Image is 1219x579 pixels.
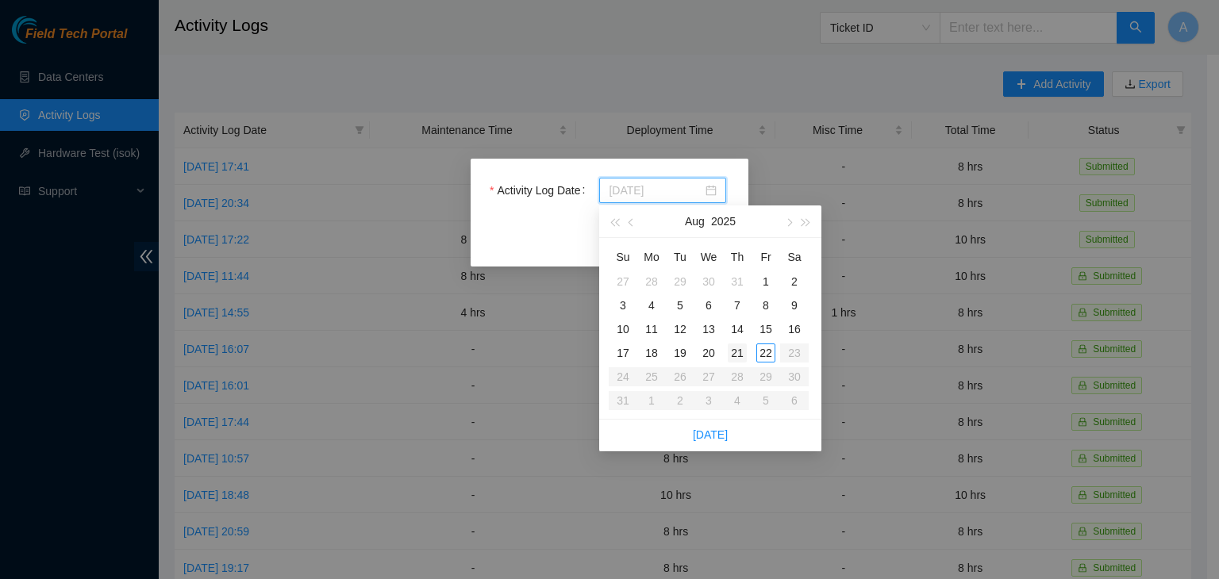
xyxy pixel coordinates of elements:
div: 19 [671,343,690,362]
div: 17 [613,343,633,362]
div: 13 [699,320,718,339]
td: 2025-08-03 [609,293,637,317]
div: 11 [642,320,661,339]
td: 2025-08-17 [609,341,637,365]
td: 2025-07-31 [723,270,752,293]
div: 7 [728,296,747,315]
td: 2025-07-29 [666,270,694,293]
td: 2025-08-13 [694,317,723,341]
td: 2025-08-22 [752,341,780,365]
div: 30 [699,272,718,291]
div: 9 [785,296,804,315]
div: 15 [756,320,775,339]
div: 20 [699,343,718,362]
td: 2025-08-05 [666,293,694,317]
div: 21 [728,343,747,362]
td: 2025-08-07 [723,293,752,317]
td: 2025-08-09 [780,293,809,317]
div: 27 [613,272,633,291]
input: Activity Log Date [609,182,702,199]
div: 5 [671,296,690,315]
td: 2025-07-28 [637,270,666,293]
div: 16 [785,320,804,339]
th: Th [723,244,752,270]
td: 2025-08-06 [694,293,723,317]
td: 2025-08-11 [637,317,666,341]
div: 14 [728,320,747,339]
td: 2025-07-27 [609,270,637,293]
div: 6 [699,296,718,315]
td: 2025-07-30 [694,270,723,293]
div: 2 [785,272,804,291]
div: 8 [756,296,775,315]
td: 2025-08-10 [609,317,637,341]
div: 31 [728,272,747,291]
td: 2025-08-19 [666,341,694,365]
div: 18 [642,343,661,362]
th: We [694,244,723,270]
td: 2025-08-15 [752,317,780,341]
label: Activity Log Date [490,178,591,203]
td: 2025-08-21 [723,341,752,365]
td: 2025-08-01 [752,270,780,293]
th: Tu [666,244,694,270]
td: 2025-08-14 [723,317,752,341]
div: 28 [642,272,661,291]
div: 3 [613,296,633,315]
td: 2025-08-08 [752,293,780,317]
td: 2025-08-16 [780,317,809,341]
div: 29 [671,272,690,291]
th: Fr [752,244,780,270]
td: 2025-08-02 [780,270,809,293]
div: 22 [756,343,775,362]
td: 2025-08-20 [694,341,723,365]
button: 2025 [711,205,736,237]
a: [DATE] [693,428,728,441]
th: Sa [780,244,809,270]
button: Aug [685,205,705,237]
div: 4 [642,296,661,315]
td: 2025-08-18 [637,341,666,365]
td: 2025-08-04 [637,293,666,317]
th: Mo [637,244,666,270]
div: 10 [613,320,633,339]
th: Su [609,244,637,270]
div: 12 [671,320,690,339]
td: 2025-08-12 [666,317,694,341]
div: 1 [756,272,775,291]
